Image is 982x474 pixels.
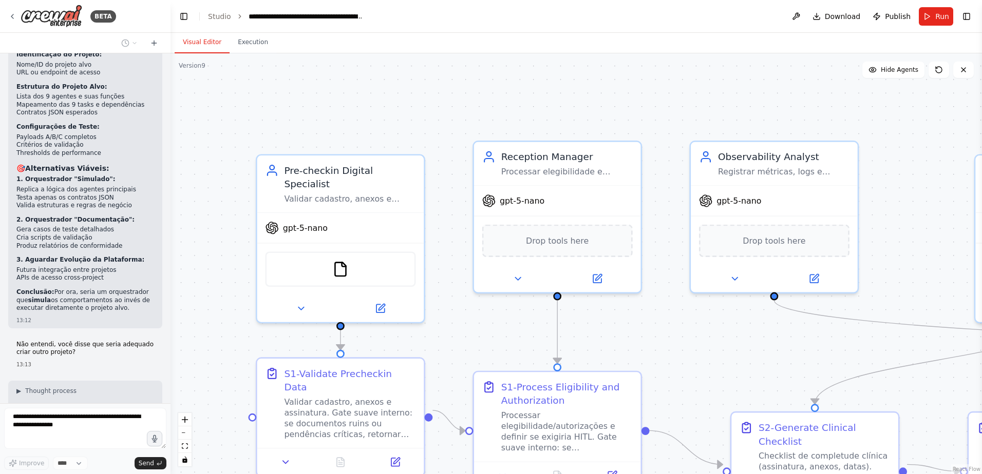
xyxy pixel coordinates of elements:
[4,457,49,470] button: Improve
[16,274,154,282] li: APIs de acesso cross-project
[19,459,44,467] span: Improve
[312,454,369,470] button: No output available
[146,37,162,49] button: Start a new chat
[230,32,276,53] button: Execution
[284,164,416,191] div: Pre-checkin Digital Specialist
[501,380,633,407] div: S1-Process Eligibility and Authorization
[256,154,425,323] div: Pre-checkin Digital SpecialistValidar cadastro, anexos e assinatura do pré-check-in; emitir check...
[716,195,761,206] span: gpt-5-nano
[500,195,544,206] span: gpt-5-nano
[284,193,416,204] div: Validar cadastro, anexos e assinatura do pré-check-in; emitir checklist e pendências para garanti...
[16,194,154,202] li: Testa apenas os contratos JSON
[16,266,154,274] li: Futura integração entre projetos
[175,32,230,53] button: Visual Editor
[919,7,953,26] button: Run
[16,387,77,395] button: ▶Thought process
[559,270,635,287] button: Open in side panel
[334,317,347,350] g: Edge from b262412c-8814-400c-a93c-d856da548590 to ac5f92b6-a812-4442-96bd-805c38827e36
[16,149,154,157] li: Thresholds de performance
[372,454,419,470] button: Open in side panel
[25,164,109,172] strong: Alternativas Viáveis:
[808,7,865,26] button: Download
[16,69,154,77] li: URL ou endpoint de acesso
[526,234,589,247] span: Drop tools here
[178,426,192,440] button: zoom out
[178,440,192,453] button: fit view
[759,421,890,448] div: S2-Generate Clinical Checklist
[342,300,419,317] button: Open in side panel
[16,242,154,250] li: Produz relatórios de conformidade
[959,9,974,24] button: Show right sidebar
[551,300,564,363] g: Edge from d57c620b-d5e0-45cf-863b-724aa9cf4974 to ce76e1a9-5a58-44ec-8dca-956075770bc8
[16,186,154,194] li: Replica a lógica dos agentes principais
[16,109,154,117] li: Contratos JSON esperados
[332,261,349,278] img: FileReadTool
[139,459,154,467] span: Send
[776,270,852,287] button: Open in side panel
[179,62,205,70] div: Version 9
[689,141,859,293] div: Observability AnalystRegistrar métricas, logs e snapshot de KPIs da execução do processo para mon...
[21,5,82,28] img: Logo
[16,93,154,101] li: Lista dos 9 agentes e suas funções
[16,83,107,90] strong: Estrutura do Projeto Alvo:
[16,234,154,242] li: Cria scripts de validação
[208,12,231,21] a: Studio
[284,367,416,394] div: S1-Validate Precheckin Data
[432,404,465,438] g: Edge from ac5f92b6-a812-4442-96bd-805c38827e36 to ce76e1a9-5a58-44ec-8dca-956075770bc8
[743,234,805,247] span: Drop tools here
[117,37,142,49] button: Switch to previous chat
[284,397,416,440] div: Validar cadastro, anexos e assinatura. Gate suave interno: se documentos ruins ou pendências crít...
[208,11,364,22] nav: breadcrumb
[16,216,135,223] strong: 2. Orquestrador "Documentação":
[862,62,924,78] button: Hide Agents
[718,166,849,177] div: Registrar métricas, logs e snapshot de KPIs da execução do processo para monitoramento e melhoria...
[178,413,192,466] div: React Flow controls
[135,457,166,469] button: Send
[16,51,102,58] strong: Identificação do Projeto:
[16,256,144,263] strong: 3. Aguardar Evolução da Plataforma:
[16,133,154,142] li: Payloads A/B/C completos
[650,424,723,471] g: Edge from ce76e1a9-5a58-44ec-8dca-956075770bc8 to 36133898-4be5-41cc-ac1b-a067195be0a3
[16,387,21,395] span: ▶
[16,123,100,130] strong: Configurações de Teste:
[718,150,849,164] div: Observability Analyst
[28,297,51,304] strong: simula
[16,341,154,357] p: Não entendi, você disse que seria adequado criar outro projeto?
[16,317,154,324] div: 13:12
[178,453,192,466] button: toggle interactivity
[953,466,980,472] a: React Flow attribution
[473,141,642,293] div: Reception ManagerProcessar elegibilidade e autorizações de convênios; classificar necessidade de ...
[501,150,633,164] div: Reception Manager
[16,288,154,312] p: Por ora, seria um orquestrador que os comportamentos ao invés de executar diretamente o projeto a...
[16,61,154,69] li: Nome/ID do projeto alvo
[16,101,154,109] li: Mapeamento das 9 tasks e dependências
[283,223,328,233] span: gpt-5-nano
[501,410,633,453] div: Processar elegibilidade/autorizações e definir se exigiria HITL. Gate suave interno: se eligibili...
[868,7,915,26] button: Publish
[16,175,115,183] strong: 1. Orquestrador "Simulado":
[881,66,918,74] span: Hide Agents
[16,226,154,234] li: Gera casos de teste detalhados
[16,288,54,295] strong: Conclusão:
[25,387,77,395] span: Thought process
[177,9,191,24] button: Hide left sidebar
[16,361,154,368] div: 13:13
[825,11,861,22] span: Download
[16,163,154,173] h3: 🎯
[90,10,116,23] div: BETA
[16,141,154,149] li: Critérios de validação
[935,11,949,22] span: Run
[885,11,911,22] span: Publish
[178,413,192,426] button: zoom in
[501,166,633,177] div: Processar elegibilidade e autorizações de convênios; classificar necessidade de intervenção human...
[147,431,162,446] button: Click to speak your automation idea
[16,202,154,210] li: Valida estruturas e regras de negócio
